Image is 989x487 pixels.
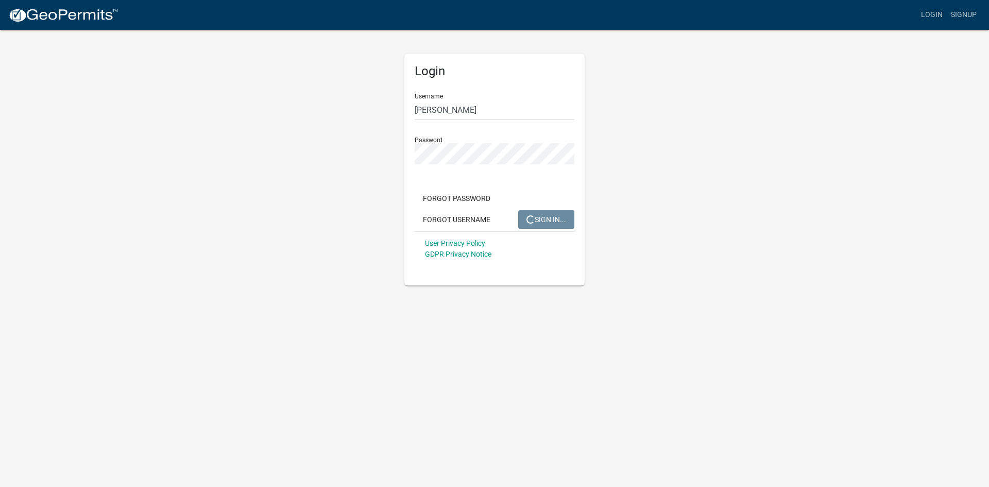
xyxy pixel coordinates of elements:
a: Login [917,5,947,25]
button: Forgot Username [415,210,499,229]
a: Signup [947,5,981,25]
a: User Privacy Policy [425,239,485,247]
h5: Login [415,64,574,79]
span: SIGN IN... [526,215,566,223]
a: GDPR Privacy Notice [425,250,491,258]
button: Forgot Password [415,189,499,208]
button: SIGN IN... [518,210,574,229]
